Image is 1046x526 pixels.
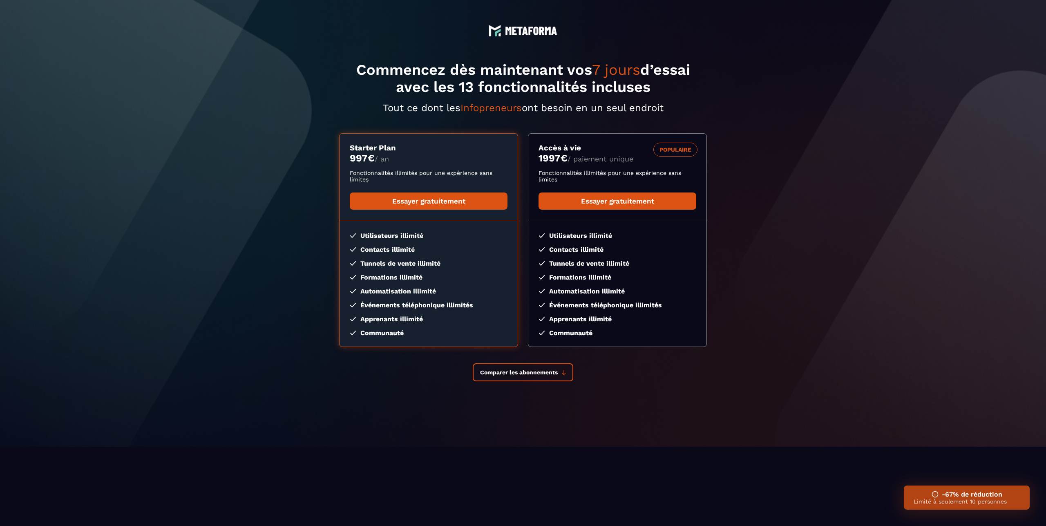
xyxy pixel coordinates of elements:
a: Essayer gratuitement [350,192,507,210]
li: Communauté [539,329,696,337]
img: checked [350,289,356,293]
li: Automatisation illimité [539,287,696,295]
img: logo [489,25,501,37]
currency: € [561,152,568,164]
money: 997 [350,152,375,164]
img: checked [350,317,356,321]
li: Utilisateurs illimité [350,232,507,239]
li: Automatisation illimité [350,287,507,295]
img: ifno [932,491,939,498]
li: Événements téléphonique illimités [350,301,507,309]
img: checked [539,303,545,307]
img: checked [350,261,356,266]
li: Formations illimité [350,273,507,281]
h3: Starter Plan [350,143,507,152]
p: Tout ce dont les ont besoin en un seul endroit [339,102,707,114]
img: checked [539,275,545,280]
span: / an [375,154,389,163]
currency: € [368,152,375,164]
p: Limité à seulement 10 personnes [914,498,1020,505]
li: Communauté [350,329,507,337]
img: checked [350,275,356,280]
img: logo [505,27,557,35]
span: 7 jours [592,61,640,78]
h1: Commencez dès maintenant vos d’essai avec les 13 fonctionnalités incluses [339,61,707,96]
img: checked [350,247,356,252]
li: Formations illimité [539,273,696,281]
img: checked [539,261,545,266]
span: Infopreneurs [460,102,522,114]
img: checked [539,317,545,321]
li: Contacts illimité [350,246,507,253]
img: checked [539,331,545,335]
li: Contacts illimité [539,246,696,253]
p: Fonctionnalités illimités pour une expérience sans limites [539,170,696,183]
img: checked [539,247,545,252]
li: Apprenants illimité [350,315,507,323]
li: Apprenants illimité [539,315,696,323]
img: checked [350,303,356,307]
img: checked [350,233,356,238]
div: POPULAIRE [653,143,697,157]
money: 1997 [539,152,568,164]
h3: Accès à vie [539,143,696,152]
span: / paiement unique [568,154,633,163]
a: Essayer gratuitement [539,192,696,210]
li: Tunnels de vente illimité [539,260,696,267]
p: Fonctionnalités illimités pour une expérience sans limites [350,170,507,183]
li: Tunnels de vente illimité [350,260,507,267]
span: Comparer les abonnements [480,369,558,376]
li: Utilisateurs illimité [539,232,696,239]
img: checked [539,233,545,238]
button: Comparer les abonnements [473,363,573,381]
li: Événements téléphonique illimités [539,301,696,309]
h3: -67% de réduction [914,490,1020,498]
img: checked [539,289,545,293]
img: checked [350,331,356,335]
